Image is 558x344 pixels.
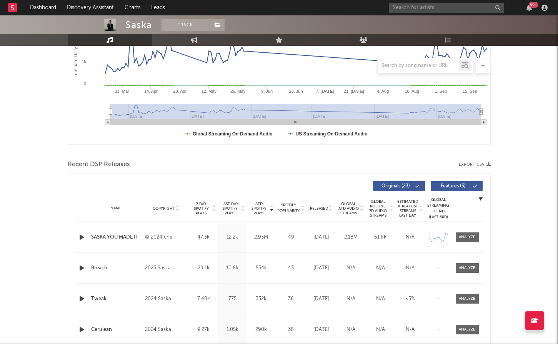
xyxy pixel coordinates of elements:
[431,181,483,191] button: Features(3)
[338,202,359,215] span: Global ATD Audio Streams
[249,264,274,272] div: 554k
[397,199,418,218] span: Estimated % Playlist Streams Last Day
[220,326,245,334] div: 1.05k
[459,162,491,167] button: Export CSV
[378,63,459,69] input: Search by song name or URL
[308,326,334,334] div: [DATE]
[377,89,389,94] text: 4. Aug
[308,295,334,303] div: [DATE]
[278,295,305,303] div: 36
[220,234,245,241] div: 12.2k
[145,294,187,304] div: 2024 Saska
[91,264,142,272] a: Breach
[368,326,393,334] div: N/A
[338,264,364,272] div: N/A
[389,3,504,13] input: Search for artists
[427,197,450,220] div: Global Streaming Trend (Last 60D)
[397,264,423,272] div: N/A
[91,205,142,211] div: Name
[462,89,477,94] text: 15. Sep
[249,326,274,334] div: 290k
[191,264,216,272] div: 29.1k
[144,89,158,94] text: 14. Apr
[191,295,216,303] div: 7.48k
[308,264,334,272] div: [DATE]
[73,28,78,77] text: Luminate Daily Streams
[249,234,274,241] div: 2.93M
[91,234,142,241] a: SASKA YOU MADE IT
[191,234,216,241] div: 47.3k
[405,89,419,94] text: 18. Aug
[368,199,389,218] span: Global Rolling 7D Audio Streams
[249,202,269,215] span: ATD Spotify Plays
[145,264,187,273] div: 2025 Saska
[436,184,471,189] span: Features ( 3 )
[316,89,334,94] text: 7. [DATE]
[68,160,130,169] span: Recent DSP Releases
[201,89,217,94] text: 12. May
[278,264,305,272] div: 43
[193,131,273,137] text: Global Streaming On-Demand Audio
[295,131,367,137] text: US Streaming On-Demand Audio
[173,89,187,94] text: 28. Apr
[373,181,425,191] button: Originals(23)
[191,202,212,215] span: 7 Day Spotify Plays
[289,89,303,94] text: 23. Jun
[368,295,393,303] div: N/A
[191,326,216,334] div: 9.27k
[343,89,364,94] text: 21. [DATE]
[145,233,187,242] div: © 2024 che
[338,234,364,241] div: 2.18M
[83,81,86,85] text: 0
[368,234,393,241] div: 61.8k
[310,206,328,211] span: Released
[397,295,423,303] div: <5%
[397,234,423,241] div: N/A
[125,19,152,31] div: Saska
[397,326,423,334] div: N/A
[278,234,305,241] div: 49
[338,295,364,303] div: N/A
[220,264,245,272] div: 10.6k
[338,326,364,334] div: N/A
[162,19,210,31] button: Track
[91,326,142,334] a: Cerulean
[277,202,300,214] span: Spotify Popularity
[249,295,274,303] div: 332k
[153,206,175,211] span: Copyright
[145,325,187,334] div: 2024 Saska
[115,89,129,94] text: 31. Mar
[261,89,273,94] text: 9. Jun
[220,202,240,215] span: Last Day Spotify Plays
[526,5,532,11] button: 99+
[378,184,413,189] span: Originals ( 23 )
[220,295,245,303] div: 775
[368,264,393,272] div: N/A
[529,2,538,8] div: 99 +
[91,295,142,303] a: Tweak
[435,89,447,94] text: 1. Sep
[278,326,305,334] div: 38
[308,234,334,241] div: [DATE]
[230,89,246,94] text: 26. May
